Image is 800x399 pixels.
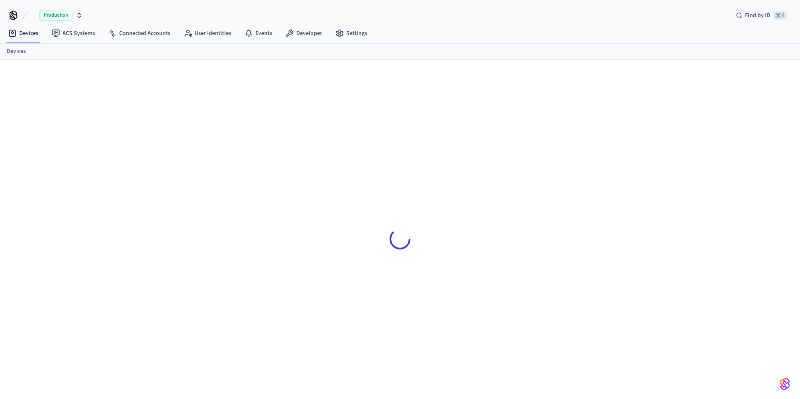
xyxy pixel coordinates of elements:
a: Devices [2,26,45,41]
a: Events [238,26,279,41]
a: Settings [329,26,374,41]
span: Production [39,10,72,21]
a: Connected Accounts [102,26,177,41]
a: Devices [7,47,26,56]
div: Find by ID⌘ K [729,8,793,23]
a: ACS Systems [45,26,102,41]
a: User Identities [177,26,238,41]
span: Find by ID [745,11,770,20]
img: SeamLogoGradient.69752ec5.svg [780,377,790,391]
a: Developer [279,26,329,41]
span: ⌘ K [773,11,787,20]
